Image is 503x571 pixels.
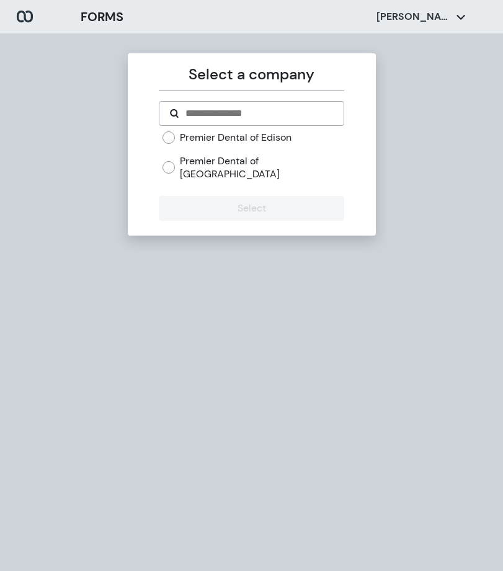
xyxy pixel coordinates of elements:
[180,154,344,181] label: Premier Dental of [GEOGRAPHIC_DATA]
[159,63,344,86] p: Select a company
[376,10,451,24] p: [PERSON_NAME]
[81,7,123,26] h3: FORMS
[159,196,344,221] button: Select
[180,131,292,144] label: Premier Dental of Edison
[184,106,334,121] input: Search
